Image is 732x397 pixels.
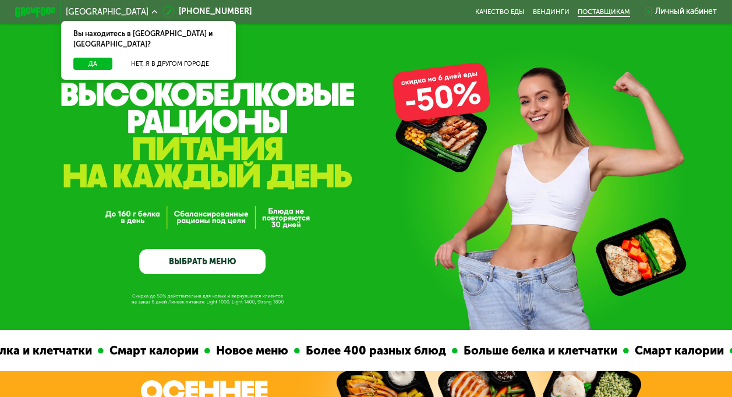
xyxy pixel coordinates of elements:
div: Смарт калории [625,342,726,360]
div: Новое меню [207,342,291,360]
a: ВЫБРАТЬ МЕНЮ [139,249,266,275]
a: [PHONE_NUMBER] [162,6,252,18]
div: Личный кабинет [655,6,717,18]
div: поставщикам [578,8,630,16]
span: [GEOGRAPHIC_DATA] [66,8,148,16]
button: Нет, я в другом городе [116,58,224,70]
div: Смарт калории [100,342,201,360]
button: Да [73,58,112,70]
div: Больше белка и клетчатки [454,342,620,360]
a: Качество еды [475,8,525,16]
div: Более 400 разных блюд [296,342,448,360]
div: Вы находитесь в [GEOGRAPHIC_DATA] и [GEOGRAPHIC_DATA]? [61,21,236,58]
a: Вендинги [533,8,570,16]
